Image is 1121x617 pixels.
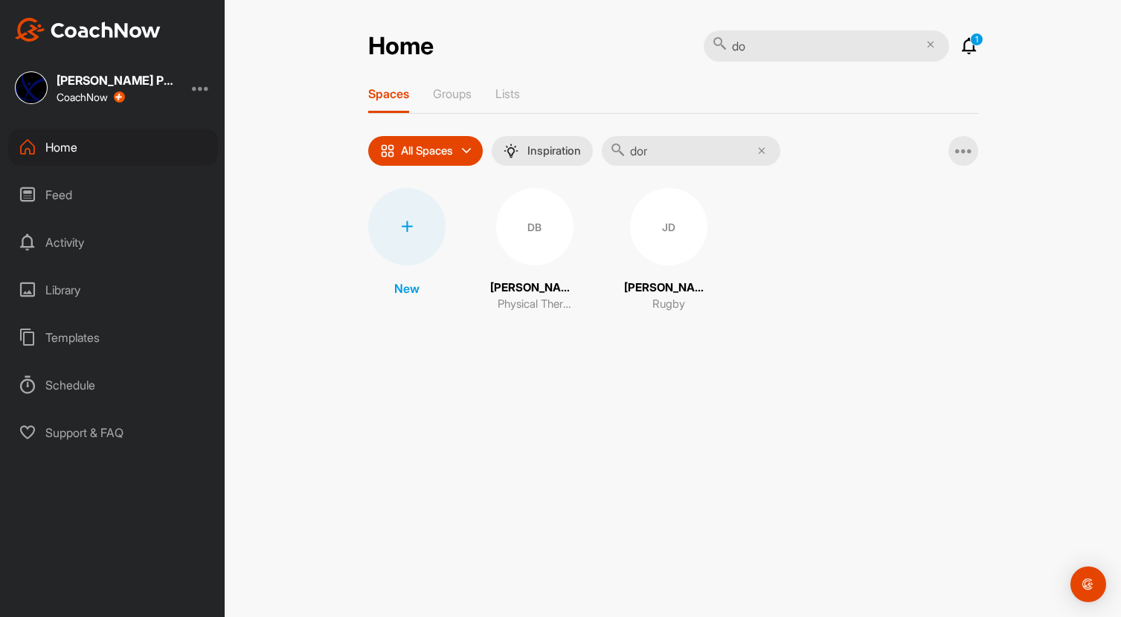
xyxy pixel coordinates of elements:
div: [PERSON_NAME] PT Lagrange [57,74,176,86]
img: menuIcon [504,143,518,158]
a: JD[PERSON_NAME]Rugby [624,188,713,313]
div: Activity [8,224,218,261]
div: DB [496,188,574,265]
input: Search... [602,136,780,166]
h2: Home [368,32,434,61]
p: Lists [495,86,520,101]
div: JD [630,188,707,265]
img: square_d561faefdf9183d1f516fa0cbd26007f.jpg [15,71,48,104]
p: All Spaces [401,145,453,157]
div: Schedule [8,366,218,404]
p: New [394,280,420,297]
div: Home [8,129,218,166]
div: Feed [8,176,218,213]
p: Spaces [368,86,409,101]
p: 1 [970,33,983,46]
p: [PERSON_NAME] [PERSON_NAME] [490,280,579,297]
div: Library [8,271,218,308]
div: Templates [8,319,218,356]
input: Search posts, people or spaces... [704,30,949,62]
p: Rugby [652,296,685,313]
a: DB[PERSON_NAME] [PERSON_NAME]Physical Therapy [490,188,579,313]
p: Inspiration [527,145,581,157]
img: CoachNow [15,18,161,42]
p: Groups [433,86,472,101]
div: Support & FAQ [8,414,218,451]
div: CoachNow [57,91,125,103]
p: [PERSON_NAME] [624,280,713,297]
div: Open Intercom Messenger [1070,566,1106,602]
img: icon [380,143,395,158]
p: Physical Therapy [498,296,572,313]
